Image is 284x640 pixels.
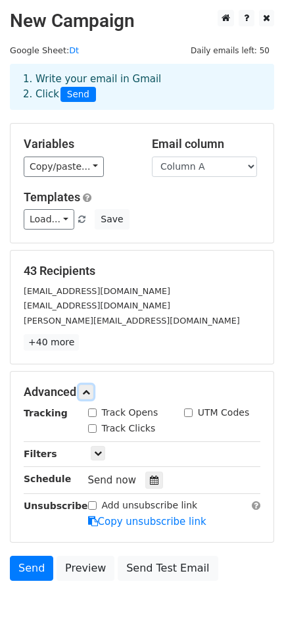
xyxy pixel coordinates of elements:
strong: Filters [24,449,57,459]
a: Send [10,556,53,581]
a: Daily emails left: 50 [186,45,274,55]
small: [PERSON_NAME][EMAIL_ADDRESS][DOMAIN_NAME] [24,316,240,326]
strong: Tracking [24,408,68,418]
a: Copy unsubscribe link [88,516,206,528]
span: Send [60,87,96,103]
small: [EMAIL_ADDRESS][DOMAIN_NAME] [24,286,170,296]
h5: Advanced [24,385,260,399]
span: Daily emails left: 50 [186,43,274,58]
a: Preview [57,556,114,581]
label: Add unsubscribe link [102,499,198,512]
label: Track Opens [102,406,158,420]
strong: Schedule [24,474,71,484]
h5: 43 Recipients [24,264,260,278]
div: 1. Write your email in Gmail 2. Click [13,72,271,102]
label: Track Clicks [102,422,156,435]
a: +40 more [24,334,79,351]
h5: Variables [24,137,132,151]
label: UTM Codes [198,406,249,420]
a: Send Test Email [118,556,218,581]
strong: Unsubscribe [24,501,88,511]
h2: New Campaign [10,10,274,32]
a: Dt [69,45,79,55]
button: Save [95,209,129,230]
span: Send now [88,474,137,486]
a: Templates [24,190,80,204]
iframe: Chat Widget [218,577,284,640]
h5: Email column [152,137,260,151]
small: Google Sheet: [10,45,79,55]
a: Copy/paste... [24,157,104,177]
small: [EMAIL_ADDRESS][DOMAIN_NAME] [24,301,170,310]
a: Load... [24,209,74,230]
